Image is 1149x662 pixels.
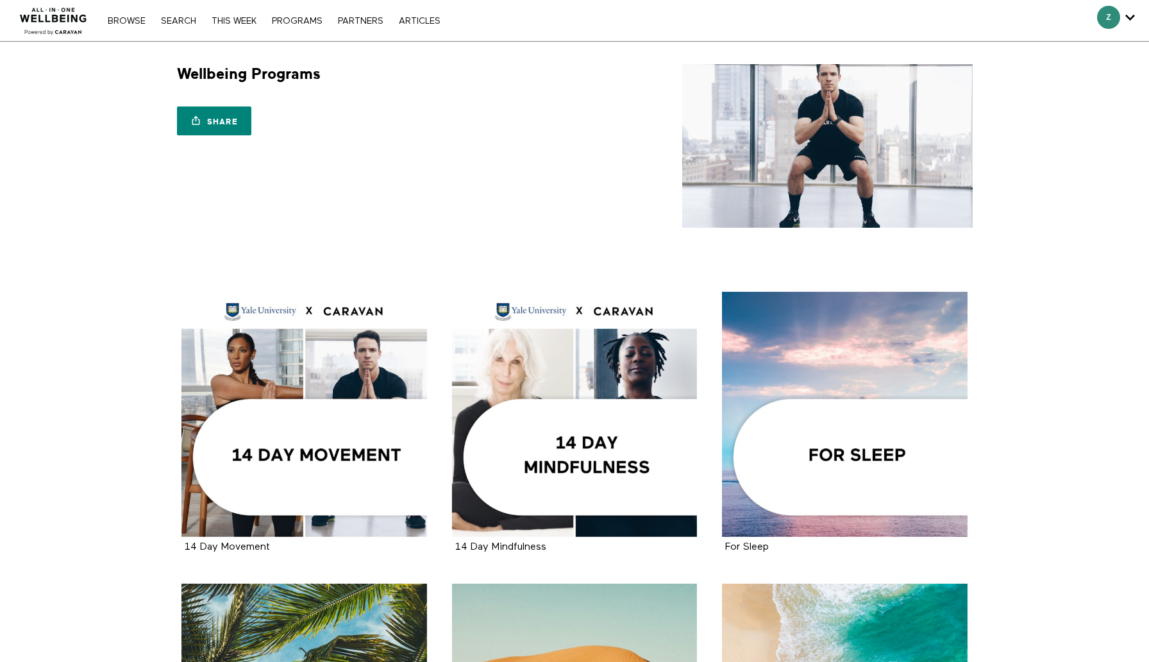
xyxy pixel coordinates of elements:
a: ARTICLES [392,17,447,26]
h1: Wellbeing Programs [177,64,321,84]
nav: Primary [101,14,446,27]
a: 14 Day Movement [181,292,427,538]
a: 14 Day Movement [185,542,270,552]
a: Share [177,106,251,135]
img: Wellbeing Programs [682,64,973,228]
a: 14 Day Mindfulness [455,542,546,552]
a: 14 Day Mindfulness [452,292,698,538]
a: THIS WEEK [205,17,263,26]
a: PROGRAMS [265,17,329,26]
a: Search [155,17,203,26]
a: For Sleep [725,542,769,552]
a: Browse [101,17,152,26]
a: PARTNERS [331,17,390,26]
a: For Sleep [722,292,968,538]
